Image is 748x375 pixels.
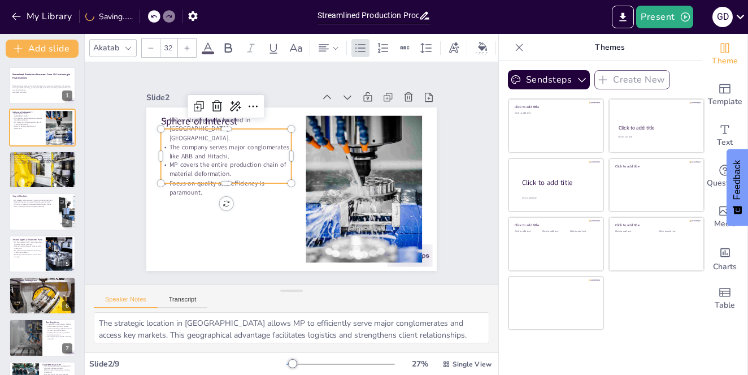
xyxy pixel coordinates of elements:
[43,281,56,294] button: Duplicate Slide
[727,149,748,226] button: Feedback - Show survey
[46,327,72,331] p: Versatile bending capabilities cater to diverse client requirements.
[9,277,76,314] div: https://cdn.sendsteps.com/images/logo/sendsteps_logo_white.pnghttps://cdn.sendsteps.com/images/lo...
[570,230,595,233] div: Click to add text
[146,92,315,103] div: Slide 2
[318,7,419,24] input: Insert title
[161,114,292,128] p: Sphere of Interest
[12,286,72,288] p: Precision in cutting operations ensures high-quality components.
[42,365,72,369] p: The chip removal area is equipped with CNC work centers and lathes.
[515,223,595,227] div: Click to add title
[612,6,634,28] button: Export to PowerPoint
[406,359,433,369] div: 27 %
[9,67,76,104] div: https://cdn.sendsteps.com/images/logo/sendsteps_logo_white.pnghttps://cdn.sendsteps.com/images/lo...
[12,85,72,91] p: This presentation explores the advanced production processes at Meccanica Partenopea, focusing on...
[12,279,72,282] p: Sheet Metal Cutting Area
[12,111,42,117] p: MP is strategically located in [GEOGRAPHIC_DATA], [GEOGRAPHIC_DATA].
[46,324,72,327] p: The bending area features multiple press brakes and CNC machines.
[94,296,158,308] button: Speaker Notes
[707,177,743,189] span: Questions
[12,253,42,257] p: Continuous improvement is part of MP's strategy.
[12,199,56,201] p: MP targets various industries including naval and aviation.
[12,162,72,164] p: MP's materials include metals and plastics.
[91,40,121,55] div: Akatab
[712,6,733,28] button: G D
[85,11,133,22] div: Saving......
[12,205,56,208] p: MP's versatility enhances its growth potential.
[12,249,42,253] p: MP enhances operational quality through modern technologies.
[12,238,42,241] p: Technologies & Machines Park
[522,178,594,188] div: Click to add title
[12,245,42,249] p: Commitment to efficiency is key to client satisfaction.
[615,223,696,227] div: Click to add title
[59,196,72,210] button: Delete Slide
[46,336,72,340] p: MP meets high standards in bending operations.
[528,34,691,61] p: Themes
[62,90,72,101] div: 1
[62,301,72,311] div: 6
[708,96,742,108] span: Template
[43,70,56,84] button: Duplicate Slide
[43,196,56,210] button: Duplicate Slide
[702,156,747,197] div: Get real-time input from your audience
[9,235,76,273] div: https://cdn.sendsteps.com/images/logo/sendsteps_logo_white.pnghttps://cdn.sendsteps.com/images/lo...
[161,161,292,179] p: MP covers the entire production chain of material deformation.
[12,117,42,121] p: The company serves major conglomerates like ABB and Hitachi.
[43,322,56,336] button: Duplicate Slide
[94,312,489,343] textarea: The strategic location in [GEOGRAPHIC_DATA] allows MP to efficiently serve major conglomerates an...
[619,124,694,131] div: Click to add title
[62,175,72,185] div: 3
[12,73,71,79] strong: Streamlined Production Processes: From CNC Machining to Final Assembly
[715,299,735,312] span: Table
[12,160,72,162] p: Commitment to quality materials ensures product reliability.
[12,156,72,158] p: High-quality materials are essential for compliance with industry standards.
[732,160,742,200] span: Feedback
[43,239,56,252] button: Duplicate Slide
[59,154,72,168] button: Delete Slide
[515,105,595,109] div: Click to add title
[46,321,72,324] p: Bending Area
[702,75,747,115] div: Add ready made slides
[12,241,42,245] p: MP has invested in CNC machining centers and laser cutting machines.
[714,218,736,230] span: Media
[161,143,292,161] p: The company serves major conglomerates like ABB and Hitachi.
[508,70,590,89] button: Sendsteps
[712,7,733,27] div: G D
[474,42,491,54] div: Background color
[9,319,76,356] div: https://cdn.sendsteps.com/images/logo/sendsteps_logo_white.pnghttps://cdn.sendsteps.com/images/lo...
[12,153,72,156] p: Quality Materials
[59,239,72,252] button: Delete Slide
[702,115,747,156] div: Add text boxes
[43,154,56,168] button: Duplicate Slide
[12,201,56,204] p: Tailored solutions are provided for each sector's needs.
[659,230,695,233] div: Click to add text
[702,278,747,319] div: Add a table
[46,332,72,336] p: Skilled labor ensures high-quality bending operations.
[12,195,56,198] p: Target Markets
[702,34,747,75] div: Change the overall theme
[89,359,286,369] div: Slide 2 / 9
[158,296,208,308] button: Transcript
[6,40,79,58] button: Add slide
[12,158,72,160] p: MP sources a variety of materials for diverse applications.
[161,179,292,197] p: Focus on quality and efficiency is paramount.
[9,109,76,146] div: https://cdn.sendsteps.com/images/logo/sendsteps_logo_white.pnghttps://cdn.sendsteps.com/images/lo...
[12,91,72,93] p: Generated with [URL]
[453,360,492,369] span: Single View
[42,363,72,366] p: Chip Removal Area
[9,193,76,230] div: https://cdn.sendsteps.com/images/logo/sendsteps_logo_white.pnghttps://cdn.sendsteps.com/images/lo...
[8,7,77,25] button: My Library
[713,261,737,273] span: Charts
[615,163,696,168] div: Click to add title
[59,112,72,126] button: Delete Slide
[62,259,72,269] div: 5
[636,6,693,28] button: Present
[515,112,595,115] div: Click to add text
[702,197,747,238] div: Add images, graphics, shapes or video
[43,112,56,126] button: Duplicate Slide
[9,151,76,188] div: https://cdn.sendsteps.com/images/logo/sendsteps_logo_white.pnghttps://cdn.sendsteps.com/images/lo...
[12,282,72,284] p: MP operates advanced cutting centers and laser machines.
[717,136,733,149] span: Text
[12,121,42,125] p: MP covers the entire production chain of material deformation.
[42,369,72,373] p: Efficient machining processes enhance productivity.
[12,284,72,286] p: High productivity is achieved through modern technology.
